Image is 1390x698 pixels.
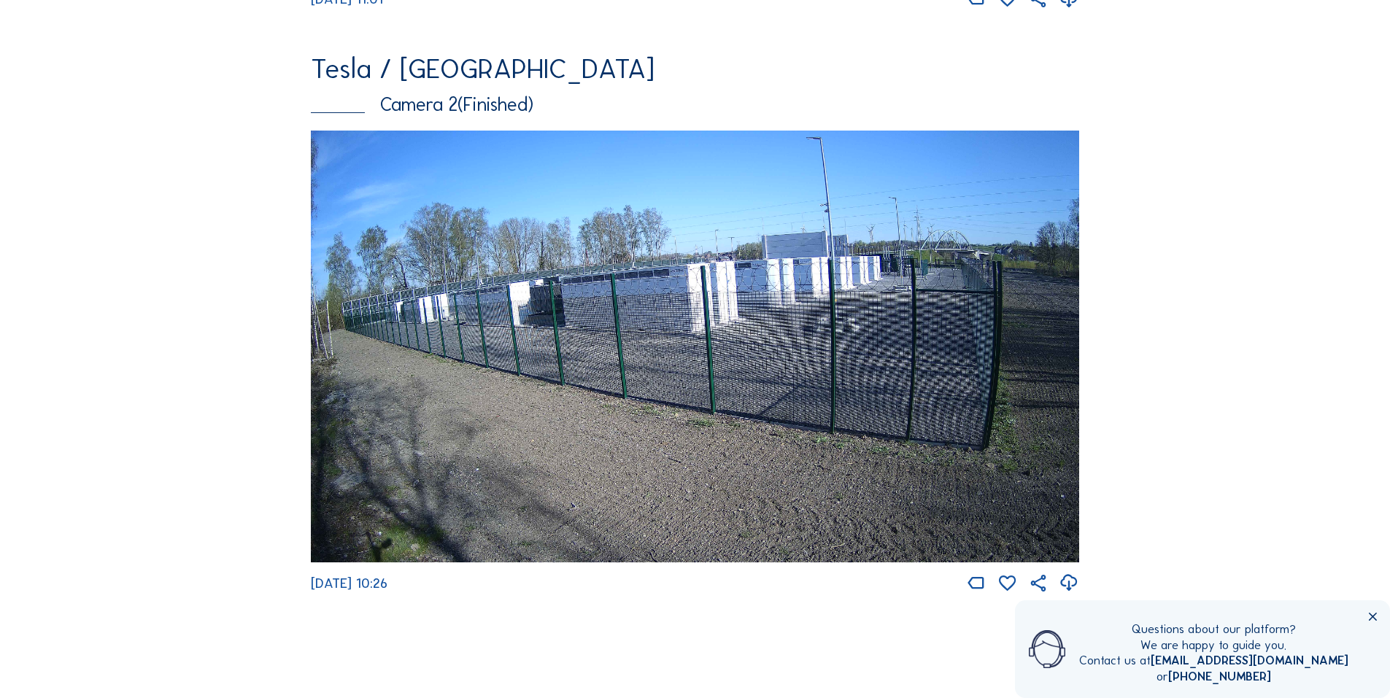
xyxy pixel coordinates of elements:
div: Contact us at [1079,653,1348,669]
img: operator [1029,621,1065,678]
span: [DATE] 10:26 [311,575,387,592]
div: or [1079,669,1348,685]
div: Tesla / [GEOGRAPHIC_DATA] [311,55,1079,82]
div: Camera 2 [311,95,1079,114]
img: Image [311,131,1079,563]
a: [EMAIL_ADDRESS][DOMAIN_NAME] [1151,653,1348,667]
span: (Finished) [457,93,533,116]
a: [PHONE_NUMBER] [1168,669,1271,683]
div: Questions about our platform? [1079,621,1348,637]
div: We are happy to guide you. [1079,637,1348,654]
